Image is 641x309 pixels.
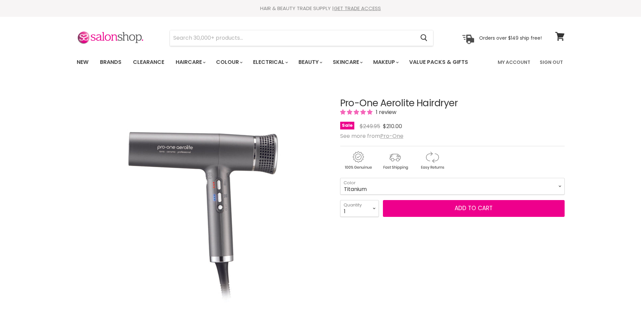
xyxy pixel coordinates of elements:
a: Haircare [171,55,210,69]
a: Sign Out [536,55,567,69]
a: My Account [494,55,534,69]
a: Brands [95,55,127,69]
a: Makeup [368,55,403,69]
a: GET TRADE ACCESS [334,5,381,12]
a: Clearance [128,55,169,69]
span: Add to cart [455,204,493,212]
input: Search [170,30,415,46]
a: Value Packs & Gifts [404,55,473,69]
img: returns.gif [414,150,450,171]
h1: Pro-One Aerolite Hairdryer [340,98,565,109]
p: Orders over $149 ship free! [479,35,542,41]
span: $210.00 [383,122,402,130]
a: Colour [211,55,247,69]
span: $249.95 [360,122,380,130]
a: Beauty [293,55,326,69]
nav: Main [68,52,573,72]
a: Skincare [328,55,367,69]
span: See more from [340,132,403,140]
button: Add to cart [383,200,565,217]
span: 5.00 stars [340,108,374,116]
div: HAIR & BEAUTY TRADE SUPPLY | [68,5,573,12]
span: 1 review [374,108,396,116]
img: shipping.gif [377,150,413,171]
ul: Main menu [72,52,484,72]
select: Quantity [340,200,379,217]
img: genuine.gif [340,150,376,171]
a: New [72,55,94,69]
form: Product [170,30,433,46]
span: Sale [340,122,354,129]
a: Electrical [248,55,292,69]
button: Search [415,30,433,46]
a: Pro-One [380,132,403,140]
